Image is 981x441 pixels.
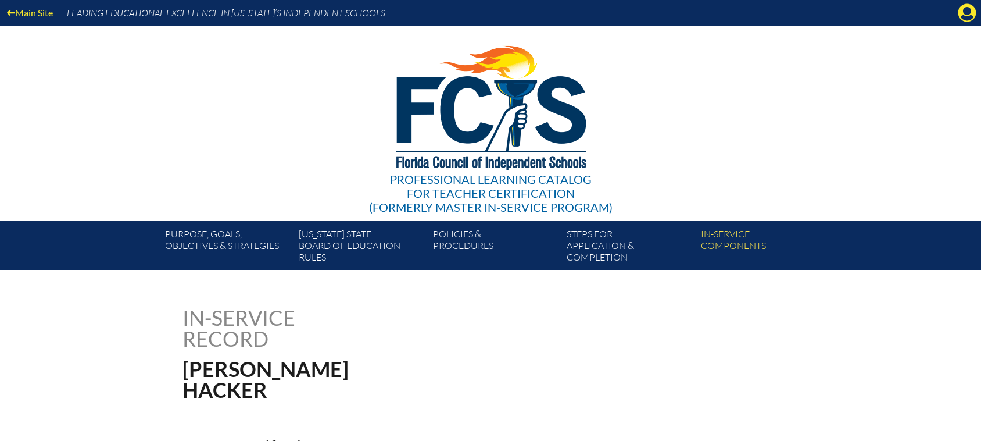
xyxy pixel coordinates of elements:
svg: Manage Account [958,3,976,22]
h1: In-service record [182,307,417,349]
a: Policies &Procedures [428,226,562,270]
a: Purpose, goals,objectives & strategies [160,226,294,270]
span: for Teacher Certification [407,186,575,200]
img: FCISlogo221.eps [371,26,611,184]
div: Professional Learning Catalog (formerly Master In-service Program) [369,172,613,214]
a: Professional Learning Catalog for Teacher Certification(formerly Master In-service Program) [364,23,617,216]
a: In-servicecomponents [696,226,830,270]
a: Main Site [2,5,58,20]
h1: [PERSON_NAME] Hacker [182,358,564,400]
a: [US_STATE] StateBoard of Education rules [294,226,428,270]
a: Steps forapplication & completion [562,226,696,270]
